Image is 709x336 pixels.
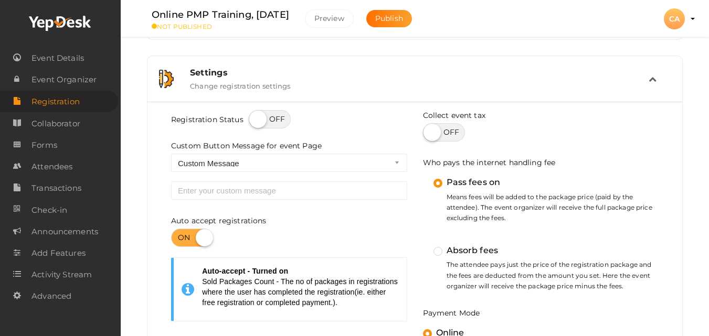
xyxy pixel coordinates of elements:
[31,264,92,285] span: Activity Stream
[433,176,501,189] label: Pass fees on
[31,178,81,199] span: Transactions
[31,135,57,156] span: Forms
[664,14,685,24] profile-pic: CA
[375,14,403,23] span: Publish
[202,267,288,275] strong: Auto-accept - Turned on
[190,78,291,90] label: Change registration settings
[31,200,67,221] span: Check-in
[31,91,80,112] span: Registration
[433,259,659,291] small: The attendee pays just the price of the registration package and the fees are deducted from the a...
[152,7,289,23] label: Online PMP Training, [DATE]
[433,192,659,224] small: Means fees will be added to the package price (paid by the attendee). The event organizer will re...
[305,9,354,28] button: Preview
[31,69,97,90] span: Event Organizer
[664,8,685,29] div: CA
[31,286,71,307] span: Advanced
[171,215,267,226] label: Auto accept registrations
[171,110,244,128] label: Registration Status
[423,157,556,168] label: Who pays the internet handling fee
[31,156,72,177] span: Attendees
[190,68,649,78] div: Settings
[31,221,98,242] span: Announcements
[423,110,485,121] label: Collect event tax
[31,48,84,69] span: Event Details
[433,244,499,257] label: Absorb fees
[171,181,407,200] input: Enter your custom message
[202,276,398,308] p: Sold Packages Count - The no of packages in registrations where the user has completed the regist...
[366,10,412,27] button: Publish
[661,8,688,30] button: CA
[171,140,322,151] label: Custom Button Message for event Page
[159,70,174,88] img: setting.svg
[152,23,289,30] small: NOT PUBLISHED
[31,113,80,134] span: Collaborator
[423,308,480,318] label: Payment Mode
[153,82,677,92] a: Settings Change registration settings
[31,243,86,264] span: Add Features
